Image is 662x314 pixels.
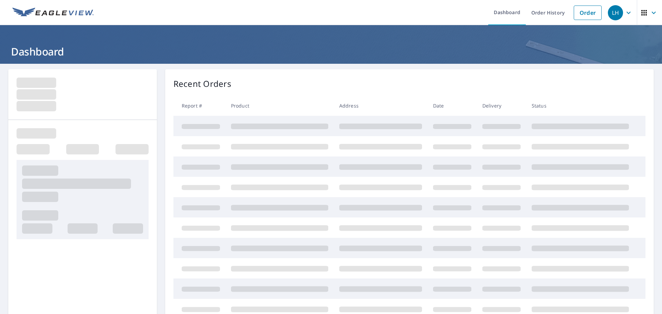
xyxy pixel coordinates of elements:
[526,95,634,116] th: Status
[8,44,654,59] h1: Dashboard
[12,8,94,18] img: EV Logo
[173,95,225,116] th: Report #
[608,5,623,20] div: LH
[574,6,602,20] a: Order
[428,95,477,116] th: Date
[173,78,231,90] p: Recent Orders
[477,95,526,116] th: Delivery
[225,95,334,116] th: Product
[334,95,428,116] th: Address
